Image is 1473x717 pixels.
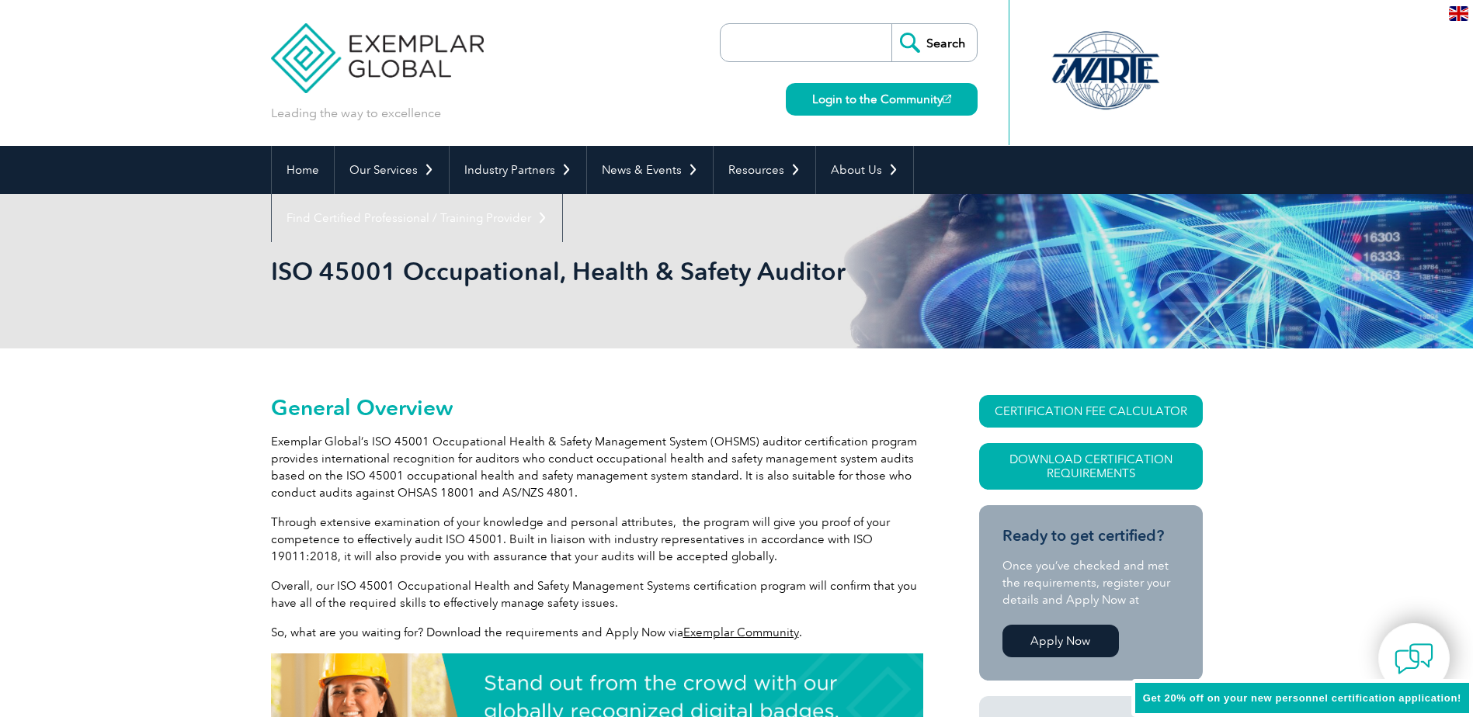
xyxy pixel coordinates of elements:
img: contact-chat.png [1395,639,1433,678]
a: Resources [714,146,815,194]
a: Home [272,146,334,194]
p: So, what are you waiting for? Download the requirements and Apply Now via . [271,624,923,641]
a: CERTIFICATION FEE CALCULATOR [979,395,1203,428]
span: Get 20% off on your new personnel certification application! [1143,692,1461,704]
a: Our Services [335,146,449,194]
a: Exemplar Community [683,625,799,639]
a: Apply Now [1002,625,1119,657]
a: About Us [816,146,913,194]
a: Download Certification Requirements [979,443,1203,490]
h2: General Overview [271,395,923,420]
h1: ISO 45001 Occupational, Health & Safety Auditor [271,256,867,286]
p: Leading the way to excellence [271,105,441,122]
img: en [1449,6,1468,21]
img: open_square.png [943,95,951,103]
a: Find Certified Professional / Training Provider [272,194,562,242]
p: Once you’ve checked and met the requirements, register your details and Apply Now at [1002,557,1179,608]
p: Overall, our ISO 45001 Occupational Health and Safety Management Systems certification program wi... [271,577,923,611]
h3: Ready to get certified? [1002,526,1179,546]
p: Through extensive examination of your knowledge and personal attributes, the program will give yo... [271,514,923,565]
input: Search [891,24,977,61]
a: Login to the Community [786,83,978,116]
a: News & Events [587,146,713,194]
a: Industry Partners [450,146,586,194]
p: Exemplar Global’s ISO 45001 Occupational Health & Safety Management System (OHSMS) auditor certif... [271,433,923,501]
